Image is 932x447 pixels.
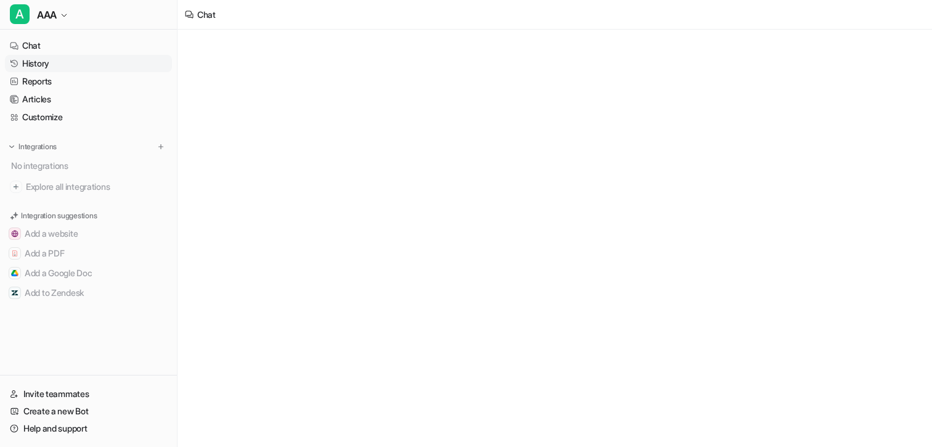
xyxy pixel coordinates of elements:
[11,250,18,257] img: Add a PDF
[5,420,172,437] a: Help and support
[5,263,172,283] button: Add a Google DocAdd a Google Doc
[18,142,57,152] p: Integrations
[21,210,97,221] p: Integration suggestions
[5,385,172,403] a: Invite teammates
[10,181,22,193] img: explore all integrations
[197,8,216,21] div: Chat
[11,269,18,277] img: Add a Google Doc
[7,142,16,151] img: expand menu
[5,141,60,153] button: Integrations
[37,6,57,23] span: AAA
[7,155,172,176] div: No integrations
[5,224,172,244] button: Add a websiteAdd a website
[5,73,172,90] a: Reports
[5,403,172,420] a: Create a new Bot
[10,4,30,24] span: A
[26,177,167,197] span: Explore all integrations
[5,91,172,108] a: Articles
[5,283,172,303] button: Add to ZendeskAdd to Zendesk
[5,109,172,126] a: Customize
[11,289,18,297] img: Add to Zendesk
[5,37,172,54] a: Chat
[5,55,172,72] a: History
[11,230,18,237] img: Add a website
[5,244,172,263] button: Add a PDFAdd a PDF
[5,178,172,195] a: Explore all integrations
[157,142,165,151] img: menu_add.svg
